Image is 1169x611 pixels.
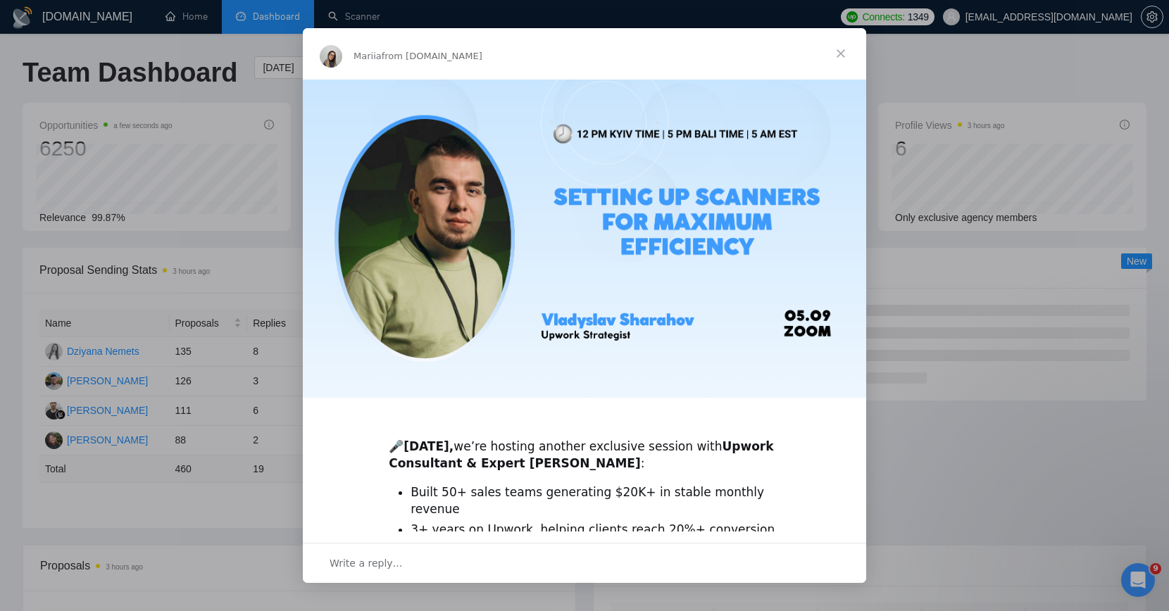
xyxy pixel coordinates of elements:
li: Built 50+ sales teams generating $20K+ in stable monthly revenue [411,484,780,518]
div: 🎤 we’re hosting another exclusive session with : [389,422,780,472]
span: Close [815,28,866,79]
li: 3+ years on Upwork, helping clients reach 20%+ conversion rates [411,522,780,555]
b: Upwork Consultant & Expert [PERSON_NAME] [389,439,773,470]
span: Mariia [354,51,382,61]
img: Profile image for Mariia [320,45,342,68]
div: Open conversation and reply [303,543,866,583]
span: Write a reply… [330,554,403,572]
span: from [DOMAIN_NAME] [382,51,482,61]
b: [DATE], [404,439,454,453]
